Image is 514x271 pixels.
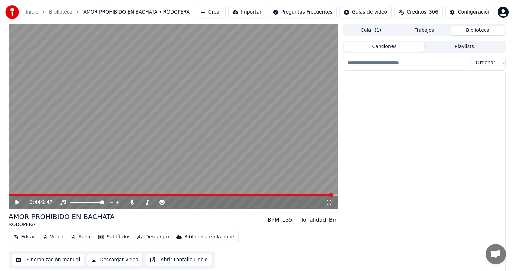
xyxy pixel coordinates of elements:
[26,9,190,16] nav: breadcrumb
[83,9,190,16] span: AMOR PROHIBIDO EN BACHATA • RODOPERA
[228,6,266,18] button: Importar
[184,233,234,240] div: Biblioteca en la nube
[398,26,451,35] button: Trabajos
[344,42,424,52] button: Canciones
[9,212,115,221] div: AMOR PROHIBIDO EN BACHATA
[146,254,212,266] button: Abrir Pantalla Doble
[394,6,443,18] button: Créditos306
[12,254,85,266] button: Sincronización manual
[445,6,495,18] button: Configuración
[67,232,94,242] button: Audio
[26,9,38,16] a: Inicio
[134,232,172,242] button: Descargar
[42,199,52,206] span: 2:47
[49,9,72,16] a: Biblioteca
[486,244,506,264] div: Chat abierto
[451,26,505,35] button: Biblioteca
[268,216,279,224] div: BPM
[30,199,46,206] div: /
[196,6,226,18] button: Crear
[96,232,133,242] button: Subtítulos
[429,9,438,16] span: 306
[39,232,66,242] button: Video
[407,9,426,16] span: Créditos
[339,6,392,18] button: Guías de video
[476,59,495,66] span: Ordenar
[329,216,338,224] div: Bm
[300,216,326,224] div: Tonalidad
[282,216,292,224] div: 135
[87,254,142,266] button: Descargar video
[30,199,40,206] span: 2:44
[344,26,398,35] button: Cola
[375,27,381,34] span: ( 1 )
[424,42,505,52] button: Playlists
[9,221,115,228] div: RODOPERA
[269,6,337,18] button: Preguntas Frecuentes
[5,5,19,19] img: youka
[10,232,38,242] button: Editar
[458,9,491,16] div: Configuración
